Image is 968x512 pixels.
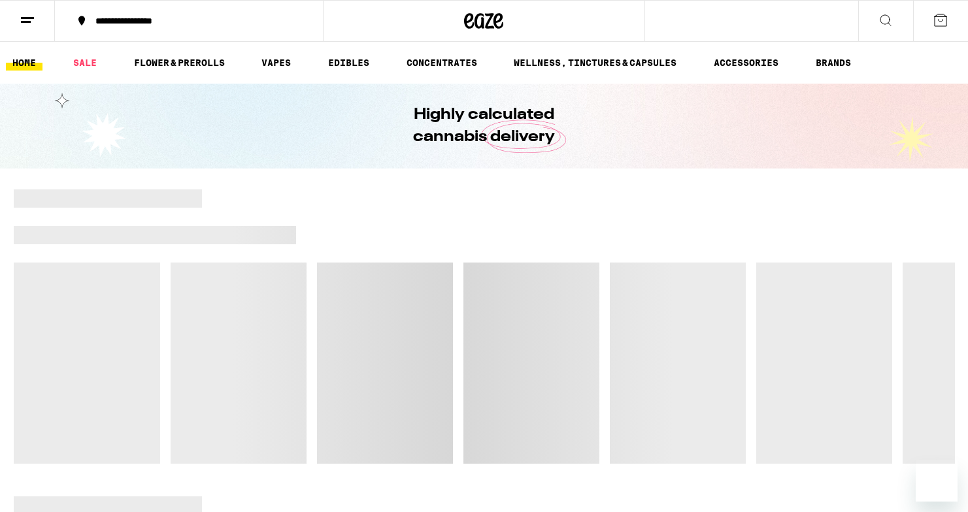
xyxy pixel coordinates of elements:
a: CONCENTRATES [400,55,484,71]
a: EDIBLES [322,55,376,71]
a: VAPES [255,55,297,71]
a: BRANDS [809,55,858,71]
a: SALE [67,55,103,71]
a: FLOWER & PREROLLS [127,55,231,71]
a: HOME [6,55,42,71]
a: ACCESSORIES [707,55,785,71]
iframe: Button to launch messaging window [916,460,958,502]
h1: Highly calculated cannabis delivery [376,104,592,148]
a: WELLNESS, TINCTURES & CAPSULES [507,55,683,71]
